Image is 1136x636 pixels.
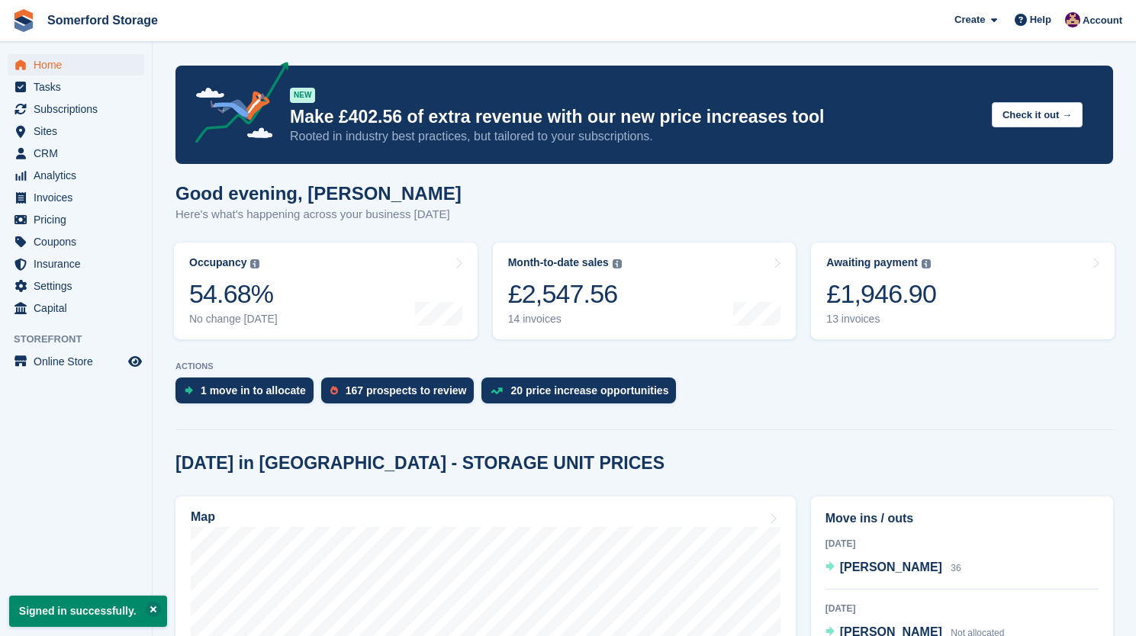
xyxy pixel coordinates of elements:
[508,313,622,326] div: 14 invoices
[481,377,684,411] a: 20 price increase opportunities
[508,256,609,269] div: Month-to-date sales
[825,509,1099,528] h2: Move ins / outs
[826,278,936,310] div: £1,946.90
[826,256,918,269] div: Awaiting payment
[189,313,278,326] div: No change [DATE]
[34,54,125,75] span: Home
[250,259,259,268] img: icon-info-grey-7440780725fd019a000dd9b08b2336e03edf1995a4989e88bcd33f0948082b44.svg
[201,384,306,397] div: 1 move in to allocate
[1065,12,1080,27] img: Andrea Lustre
[9,596,167,627] p: Signed in successfully.
[34,253,125,275] span: Insurance
[189,278,278,310] div: 54.68%
[825,558,961,578] a: [PERSON_NAME] 36
[8,253,144,275] a: menu
[34,351,125,372] span: Online Store
[290,88,315,103] div: NEW
[175,206,462,223] p: Here's what's happening across your business [DATE]
[840,561,942,573] span: [PERSON_NAME]
[290,106,980,128] p: Make £402.56 of extra revenue with our new price increases tool
[175,453,665,474] h2: [DATE] in [GEOGRAPHIC_DATA] - STORAGE UNIT PRICES
[493,243,796,339] a: Month-to-date sales £2,547.56 14 invoices
[8,187,144,208] a: menu
[290,128,980,145] p: Rooted in industry best practices, but tailored to your subscriptions.
[34,297,125,319] span: Capital
[811,243,1115,339] a: Awaiting payment £1,946.90 13 invoices
[34,187,125,208] span: Invoices
[175,361,1113,371] p: ACTIONS
[8,76,144,98] a: menu
[1030,12,1051,27] span: Help
[174,243,478,339] a: Occupancy 54.68% No change [DATE]
[34,143,125,164] span: CRM
[825,602,1099,615] div: [DATE]
[41,8,164,33] a: Somerford Storage
[8,297,144,319] a: menu
[508,278,622,310] div: £2,547.56
[182,62,289,149] img: price-adjustments-announcement-icon-8257ccfd72463d97f412b2fc003d46551f7dbcb40ab6d574587a9cd5c0d94...
[510,384,668,397] div: 20 price increase opportunities
[34,165,125,186] span: Analytics
[185,386,193,395] img: move_ins_to_allocate_icon-fdf77a2bb77ea45bf5b3d319d69a93e2d87916cf1d5bf7949dd705db3b84f3ca.svg
[826,313,936,326] div: 13 invoices
[1083,13,1122,28] span: Account
[191,510,215,524] h2: Map
[8,143,144,164] a: menu
[189,256,246,269] div: Occupancy
[8,98,144,120] a: menu
[491,387,503,394] img: price_increase_opportunities-93ffe204e8149a01c8c9dc8f82e8f89637d9d84a8eef4429ea346261dce0b2c0.svg
[34,231,125,252] span: Coupons
[126,352,144,371] a: Preview store
[922,259,931,268] img: icon-info-grey-7440780725fd019a000dd9b08b2336e03edf1995a4989e88bcd33f0948082b44.svg
[954,12,985,27] span: Create
[8,275,144,297] a: menu
[8,54,144,75] a: menu
[34,120,125,142] span: Sites
[8,120,144,142] a: menu
[321,377,482,411] a: 167 prospects to review
[12,9,35,32] img: stora-icon-8386f47178a22dfd0bd8f6a31ec36ba5ce8667c1dd55bd0f319d3a0aa187defe.svg
[8,209,144,230] a: menu
[8,231,144,252] a: menu
[8,165,144,186] a: menu
[992,102,1083,127] button: Check it out →
[825,537,1099,551] div: [DATE]
[175,183,462,204] h1: Good evening, [PERSON_NAME]
[346,384,467,397] div: 167 prospects to review
[34,76,125,98] span: Tasks
[14,332,152,347] span: Storefront
[34,209,125,230] span: Pricing
[175,377,321,411] a: 1 move in to allocate
[34,275,125,297] span: Settings
[34,98,125,120] span: Subscriptions
[8,351,144,372] a: menu
[951,563,961,573] span: 36
[330,386,338,395] img: prospect-51fa495bee0391a8d652442698ab0144808aea92771e9ea1ae160a38d050c398.svg
[613,259,622,268] img: icon-info-grey-7440780725fd019a000dd9b08b2336e03edf1995a4989e88bcd33f0948082b44.svg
